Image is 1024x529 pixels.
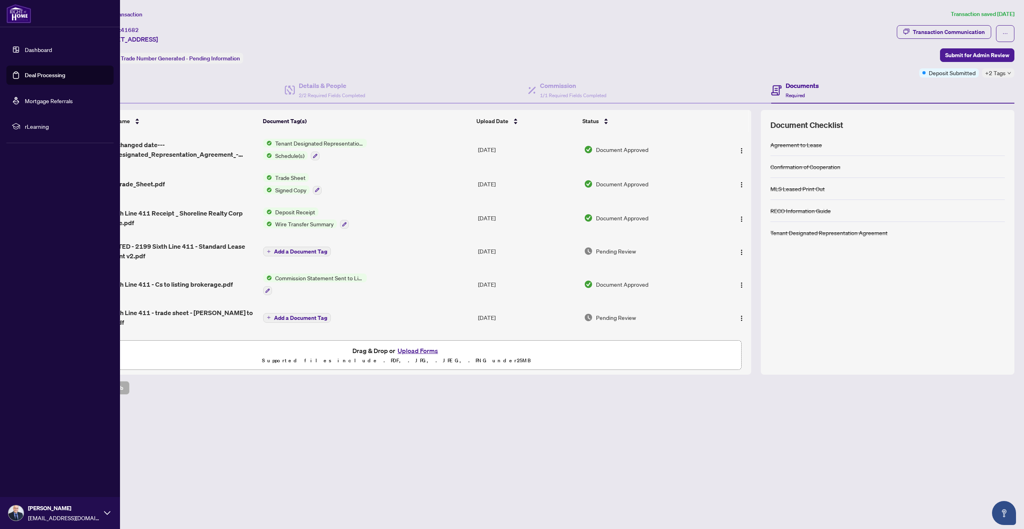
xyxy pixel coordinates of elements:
[92,308,257,327] span: 2199 Sixth Line 411 - trade sheet - [PERSON_NAME] to Review.pdf
[596,180,648,188] span: Document Approved
[584,214,593,222] img: Document Status
[395,345,440,356] button: Upload Forms
[475,167,581,201] td: [DATE]
[475,301,581,333] td: [DATE]
[6,4,31,23] img: logo
[475,267,581,301] td: [DATE]
[25,122,108,131] span: rLearning
[786,92,805,98] span: Required
[1007,71,1011,75] span: down
[267,315,271,319] span: plus
[735,278,748,291] button: Logo
[272,151,308,160] span: Schedule(s)
[473,110,579,132] th: Upload Date
[770,206,831,215] div: RECO Information Guide
[88,110,260,132] th: (17) File Name
[540,92,606,98] span: 1/1 Required Fields Completed
[100,11,142,18] span: View Transaction
[913,26,985,38] div: Transaction Communication
[25,46,52,53] a: Dashboard
[56,356,736,365] p: Supported files include .PDF, .JPG, .JPEG, .PNG under 25 MB
[945,49,1009,62] span: Submit for Admin Review
[584,180,593,188] img: Document Status
[735,143,748,156] button: Logo
[738,282,745,288] img: Logo
[263,313,331,323] button: Add a Document Tag
[1002,31,1008,36] span: ellipsis
[272,139,367,148] span: Tenant Designated Representation Agreement
[985,68,1006,78] span: +2 Tags
[475,235,581,267] td: [DATE]
[121,55,240,62] span: Trade Number Generated - Pending Information
[272,208,318,216] span: Deposit Receipt
[263,151,272,160] img: Status Icon
[786,81,819,90] h4: Documents
[738,182,745,188] img: Logo
[582,117,599,126] span: Status
[260,110,474,132] th: Document Tag(s)
[263,220,272,228] img: Status Icon
[584,280,593,289] img: Document Status
[770,228,888,237] div: Tenant Designated Representation Agreement
[263,139,272,148] img: Status Icon
[584,247,593,256] img: Document Status
[475,201,581,236] td: [DATE]
[897,25,991,39] button: Transaction Communication
[121,26,139,34] span: 41682
[735,178,748,190] button: Logo
[596,247,636,256] span: Pending Review
[267,250,271,254] span: plus
[263,246,331,256] button: Add a Document Tag
[263,312,331,323] button: Add a Document Tag
[476,117,508,126] span: Upload Date
[584,145,593,154] img: Document Status
[584,313,593,322] img: Document Status
[770,162,840,171] div: Confirmation of Cooperation
[263,208,272,216] img: Status Icon
[28,513,100,522] span: [EMAIL_ADDRESS][DOMAIN_NAME]
[263,173,322,195] button: Status IconTrade SheetStatus IconSigned Copy
[272,273,367,282] span: Commission Statement Sent to Listing Brokerage
[299,81,365,90] h4: Details & People
[940,48,1014,62] button: Submit for Admin Review
[735,245,748,258] button: Logo
[272,186,310,194] span: Signed Copy
[770,140,822,149] div: Agreement to Lease
[263,139,367,160] button: Status IconTenant Designated Representation AgreementStatus IconSchedule(s)
[92,279,233,289] span: 2199 Sixth Line 411 - Cs to listing brokerage.pdf
[738,216,745,222] img: Logo
[735,212,748,224] button: Logo
[596,145,648,154] span: Document Approved
[92,179,165,189] span: Signed- Trade_Sheet.pdf
[770,120,843,131] span: Document Checklist
[475,333,581,368] td: [DATE]
[263,208,349,229] button: Status IconDeposit ReceiptStatus IconWire Transfer Summary
[352,345,440,356] span: Drag & Drop or
[540,81,606,90] h4: Commission
[579,110,712,132] th: Status
[738,249,745,256] img: Logo
[951,10,1014,19] article: Transaction saved [DATE]
[992,501,1016,525] button: Open asap
[770,184,825,193] div: MLS Leased Print Out
[596,280,648,289] span: Document Approved
[263,173,272,182] img: Status Icon
[99,34,158,44] span: [STREET_ADDRESS]
[25,97,73,104] a: Mortgage Referrals
[299,92,365,98] span: 2/2 Required Fields Completed
[272,173,309,182] span: Trade Sheet
[738,315,745,321] img: Logo
[92,208,257,228] span: 2199 Sixth Line 411 Receipt _ Shoreline Realty Corp Brokerage.pdf
[475,132,581,167] td: [DATE]
[263,247,331,256] button: Add a Document Tag
[263,186,272,194] img: Status Icon
[92,242,257,261] span: COMPLETED - 2199 Sixth Line 411 - Standard Lease Agreement v2.pdf
[92,140,257,159] span: ver 20---changed date---Tenant_Designated_Representation_Agreement_-_PropTx-[PERSON_NAME].pdf
[272,220,337,228] span: Wire Transfer Summary
[735,311,748,324] button: Logo
[8,505,24,521] img: Profile Icon
[274,315,327,321] span: Add a Document Tag
[263,273,367,295] button: Status IconCommission Statement Sent to Listing Brokerage
[738,148,745,154] img: Logo
[25,72,65,79] a: Deal Processing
